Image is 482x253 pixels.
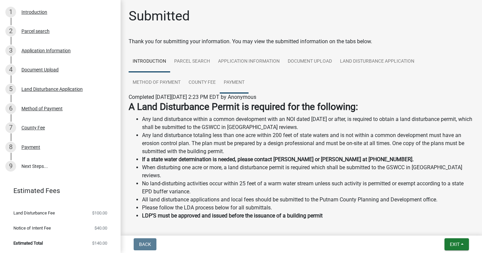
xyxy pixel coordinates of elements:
[142,164,474,180] li: When disturbing one acre or more, a land disturbance permit is required which shall be submitted ...
[129,72,185,93] a: Method of Payment
[5,64,16,75] div: 4
[185,72,220,93] a: County Fee
[21,145,40,149] div: Payment
[92,241,107,245] span: $140.00
[142,196,474,204] li: All land disturbance applications and local fees should be submitted to the Putnam County Plannin...
[5,142,16,152] div: 8
[139,242,151,247] span: Back
[170,51,214,72] a: Parcel search
[5,122,16,133] div: 7
[284,51,336,72] a: Document Upload
[21,10,47,14] div: Introduction
[5,45,16,56] div: 3
[5,26,16,37] div: 2
[444,238,469,250] button: Exit
[142,204,474,212] li: Please follow the LDA process below for all submittals.
[13,211,55,215] span: Land Disturbance Fee
[142,156,414,163] strong: If a state water determination is needed, please contact [PERSON_NAME] or [PERSON_NAME] at [PHONE...
[142,212,323,219] strong: LDP’S must be approved and issued before the issuance of a building permit
[129,8,190,24] h1: Submitted
[21,29,50,34] div: Parcel search
[129,94,256,100] span: Completed [DATE][DATE] 2:23 PM EDT by Anonymous
[142,131,474,155] li: Any land disturbance totaling less than one acre within 200 feet of state waters and is not withi...
[21,67,59,72] div: Document Upload
[13,226,51,230] span: Notice of Intent Fee
[5,84,16,94] div: 5
[94,226,107,230] span: $40.00
[336,51,418,72] a: Land Disturbance Application
[214,51,284,72] a: Application Information
[21,125,45,130] div: County Fee
[5,161,16,172] div: 9
[142,115,474,131] li: Any land disturbance within a common development with an NOI dated [DATE] or after, is required t...
[92,211,107,215] span: $100.00
[220,72,249,93] a: Payment
[5,103,16,114] div: 6
[129,38,474,46] div: Thank you for submitting your information. You may view the submitted information on the tabs below.
[129,51,170,72] a: Introduction
[450,242,460,247] span: Exit
[13,241,43,245] span: Estimated Total
[129,101,358,112] strong: A Land Disturbance Permit is required for the following:
[21,48,71,53] div: Application Information
[142,180,474,196] li: No land-disturbing activities occur within 25 feet of a warm water stream unless such activity is...
[21,106,63,111] div: Method of Payment
[134,238,156,250] button: Back
[5,184,110,197] a: Estimated Fees
[5,7,16,17] div: 1
[21,87,83,91] div: Land Disturbance Application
